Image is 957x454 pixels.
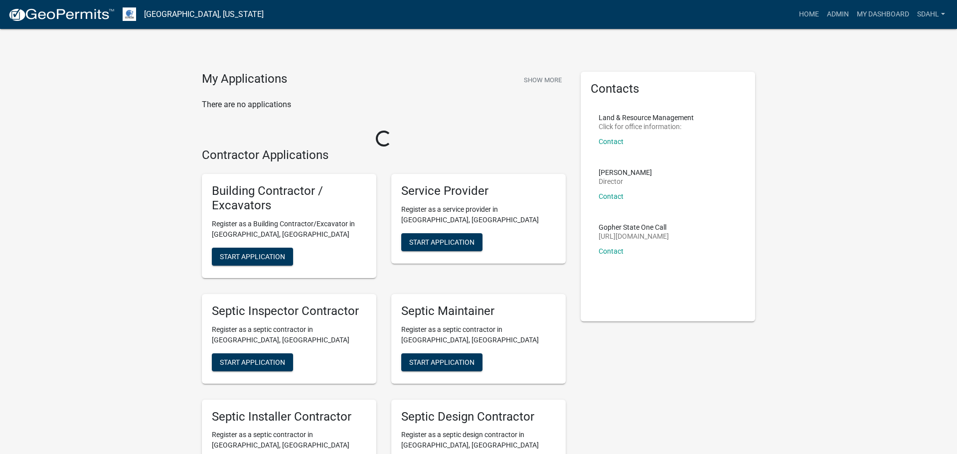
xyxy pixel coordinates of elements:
h5: Service Provider [401,184,556,198]
h5: Septic Inspector Contractor [212,304,366,318]
img: Otter Tail County, Minnesota [123,7,136,21]
h5: Septic Maintainer [401,304,556,318]
a: My Dashboard [853,5,913,24]
button: Show More [520,72,566,88]
p: Register as a service provider in [GEOGRAPHIC_DATA], [GEOGRAPHIC_DATA] [401,204,556,225]
a: [GEOGRAPHIC_DATA], [US_STATE] [144,6,264,23]
h4: Contractor Applications [202,148,566,162]
p: Director [599,178,652,185]
button: Start Application [212,353,293,371]
p: Gopher State One Call [599,224,669,231]
h5: Septic Installer Contractor [212,410,366,424]
button: Start Application [401,233,482,251]
h5: Building Contractor / Excavators [212,184,366,213]
a: Contact [599,247,624,255]
button: Start Application [401,353,482,371]
p: Click for office information: [599,123,694,130]
button: Start Application [212,248,293,266]
a: Contact [599,138,624,146]
a: sdahl [913,5,949,24]
p: [URL][DOMAIN_NAME] [599,233,669,240]
h5: Contacts [591,82,745,96]
p: Register as a septic contractor in [GEOGRAPHIC_DATA], [GEOGRAPHIC_DATA] [212,324,366,345]
h5: Septic Design Contractor [401,410,556,424]
p: There are no applications [202,99,566,111]
span: Start Application [220,358,285,366]
p: [PERSON_NAME] [599,169,652,176]
a: Home [795,5,823,24]
h4: My Applications [202,72,287,87]
a: Admin [823,5,853,24]
span: Start Application [220,252,285,260]
p: Register as a Building Contractor/Excavator in [GEOGRAPHIC_DATA], [GEOGRAPHIC_DATA] [212,219,366,240]
p: Register as a septic design contractor in [GEOGRAPHIC_DATA], [GEOGRAPHIC_DATA] [401,430,556,451]
p: Register as a septic contractor in [GEOGRAPHIC_DATA], [GEOGRAPHIC_DATA] [401,324,556,345]
a: Contact [599,192,624,200]
span: Start Application [409,358,475,366]
p: Land & Resource Management [599,114,694,121]
span: Start Application [409,238,475,246]
p: Register as a septic contractor in [GEOGRAPHIC_DATA], [GEOGRAPHIC_DATA] [212,430,366,451]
